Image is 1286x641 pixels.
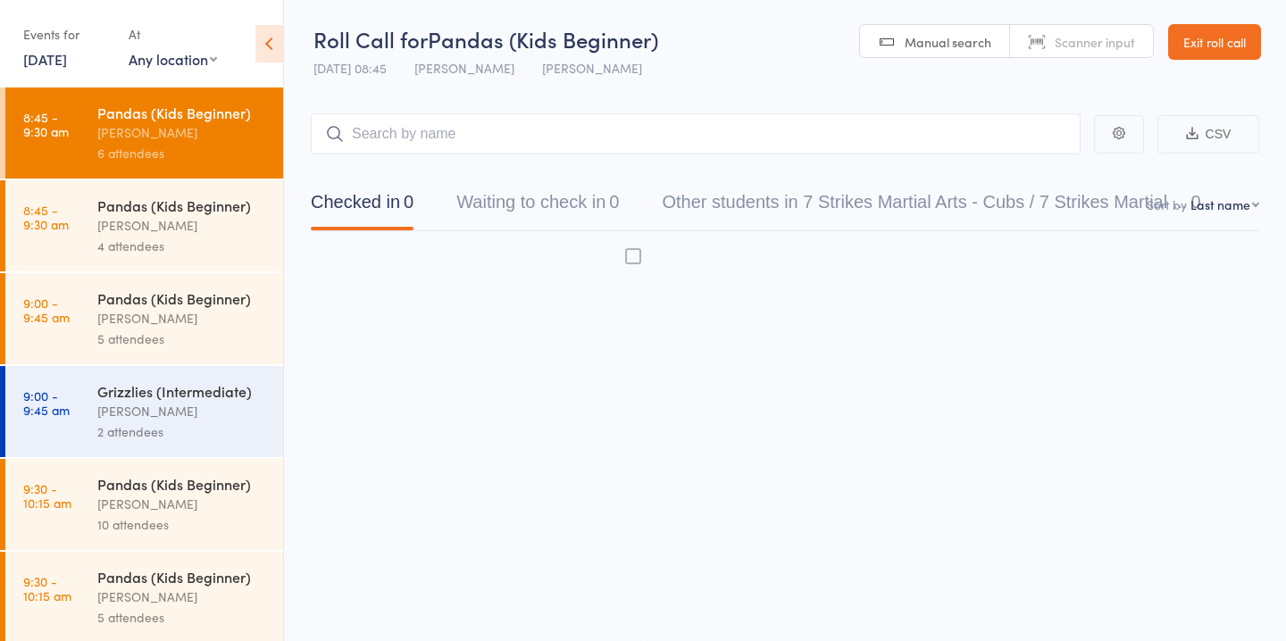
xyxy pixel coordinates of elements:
button: Waiting to check in0 [456,183,619,230]
span: Roll Call for [313,24,428,54]
div: Any location [129,49,217,69]
div: At [129,20,217,49]
button: Other students in 7 Strikes Martial Arts - Cubs / 7 Strikes Martial ...0 [662,183,1200,230]
time: 9:30 - 10:15 am [23,574,71,603]
a: Exit roll call [1168,24,1261,60]
div: Pandas (Kids Beginner) [97,474,268,494]
a: 8:45 -9:30 amPandas (Kids Beginner)[PERSON_NAME]6 attendees [5,87,283,179]
div: 0 [609,192,619,212]
div: 2 attendees [97,421,268,442]
div: 4 attendees [97,236,268,256]
input: Search by name [311,113,1081,154]
div: Events for [23,20,111,49]
span: [PERSON_NAME] [542,59,642,77]
div: 10 attendees [97,514,268,535]
div: 5 attendees [97,329,268,349]
button: Checked in0 [311,183,413,230]
a: 9:30 -10:15 amPandas (Kids Beginner)[PERSON_NAME]10 attendees [5,459,283,550]
button: CSV [1157,115,1259,154]
a: [DATE] [23,49,67,69]
div: [PERSON_NAME] [97,122,268,143]
time: 9:00 - 9:45 am [23,296,70,324]
div: Pandas (Kids Beginner) [97,103,268,122]
time: 9:30 - 10:15 am [23,481,71,510]
span: [PERSON_NAME] [414,59,514,77]
div: [PERSON_NAME] [97,401,268,421]
time: 8:45 - 9:30 am [23,203,69,231]
span: [DATE] 08:45 [313,59,387,77]
div: [PERSON_NAME] [97,494,268,514]
div: Pandas (Kids Beginner) [97,196,268,215]
div: [PERSON_NAME] [97,215,268,236]
div: Last name [1190,196,1250,213]
label: Sort by [1147,196,1187,213]
div: Pandas (Kids Beginner) [97,567,268,587]
span: Pandas (Kids Beginner) [428,24,658,54]
a: 8:45 -9:30 amPandas (Kids Beginner)[PERSON_NAME]4 attendees [5,180,283,271]
time: 8:45 - 9:30 am [23,110,69,138]
a: 9:00 -9:45 amGrizzlies (Intermediate)[PERSON_NAME]2 attendees [5,366,283,457]
div: [PERSON_NAME] [97,308,268,329]
div: Grizzlies (Intermediate) [97,381,268,401]
div: 6 attendees [97,143,268,163]
div: [PERSON_NAME] [97,587,268,607]
span: Manual search [905,33,991,51]
div: 0 [1190,192,1200,212]
div: 5 attendees [97,607,268,628]
span: Scanner input [1055,33,1135,51]
a: 9:00 -9:45 amPandas (Kids Beginner)[PERSON_NAME]5 attendees [5,273,283,364]
time: 9:00 - 9:45 am [23,388,70,417]
div: 0 [404,192,413,212]
div: Pandas (Kids Beginner) [97,288,268,308]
